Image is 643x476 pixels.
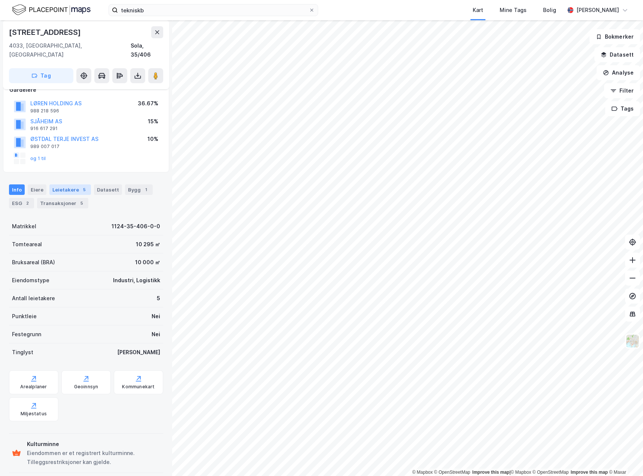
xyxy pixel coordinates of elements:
[473,6,483,15] div: Kart
[117,348,160,357] div: [PERSON_NAME]
[605,101,640,116] button: Tags
[157,294,160,303] div: 5
[9,198,34,208] div: ESG
[152,330,160,339] div: Nei
[472,470,509,475] a: Improve this map
[12,330,41,339] div: Festegrunn
[113,276,160,285] div: Industri, Logistikk
[606,440,643,476] div: Kontrollprogram for chat
[9,41,131,59] div: 4033, [GEOGRAPHIC_DATA], [GEOGRAPHIC_DATA]
[625,334,640,348] img: Z
[12,294,55,303] div: Antall leietakere
[125,184,153,195] div: Bygg
[576,6,619,15] div: [PERSON_NAME]
[138,99,158,108] div: 36.67%
[12,348,33,357] div: Tinglyst
[12,222,36,231] div: Matrikkel
[94,184,122,195] div: Datasett
[12,276,49,285] div: Eiendomstype
[30,108,59,114] div: 988 218 596
[118,4,309,16] input: Søk på adresse, matrikkel, gårdeiere, leietakere eller personer
[12,258,55,267] div: Bruksareal (BRA)
[21,411,47,417] div: Miljøstatus
[142,186,150,193] div: 1
[136,240,160,249] div: 10 295 ㎡
[12,312,37,321] div: Punktleie
[78,199,85,207] div: 5
[80,186,88,193] div: 5
[500,6,527,15] div: Mine Tags
[589,29,640,44] button: Bokmerker
[37,198,88,208] div: Transaksjoner
[74,384,98,390] div: Geoinnsyn
[533,470,569,475] a: OpenStreetMap
[12,240,42,249] div: Tomteareal
[511,470,531,475] a: Mapbox
[147,135,158,144] div: 10%
[28,184,46,195] div: Eiere
[27,449,160,467] div: Eiendommen er et registrert kulturminne. Tilleggsrestriksjoner kan gjelde.
[30,126,58,132] div: 916 617 291
[49,184,91,195] div: Leietakere
[20,384,47,390] div: Arealplaner
[9,26,82,38] div: [STREET_ADDRESS]
[9,85,163,94] div: Gårdeiere
[12,3,91,16] img: logo.f888ab2527a4732fd821a326f86c7f29.svg
[112,222,160,231] div: 1124-35-406-0-0
[122,384,155,390] div: Kommunekart
[135,258,160,267] div: 10 000 ㎡
[27,440,160,449] div: Kulturminne
[412,470,433,475] a: Mapbox
[597,65,640,80] button: Analyse
[594,47,640,62] button: Datasett
[571,470,608,475] a: Improve this map
[24,199,31,207] div: 2
[148,117,158,126] div: 15%
[606,440,643,476] iframe: Chat Widget
[9,68,73,83] button: Tag
[412,469,626,476] div: |
[9,184,25,195] div: Info
[30,144,60,150] div: 989 007 017
[131,41,163,59] div: Sola, 35/406
[434,470,470,475] a: OpenStreetMap
[604,83,640,98] button: Filter
[152,312,160,321] div: Nei
[543,6,556,15] div: Bolig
